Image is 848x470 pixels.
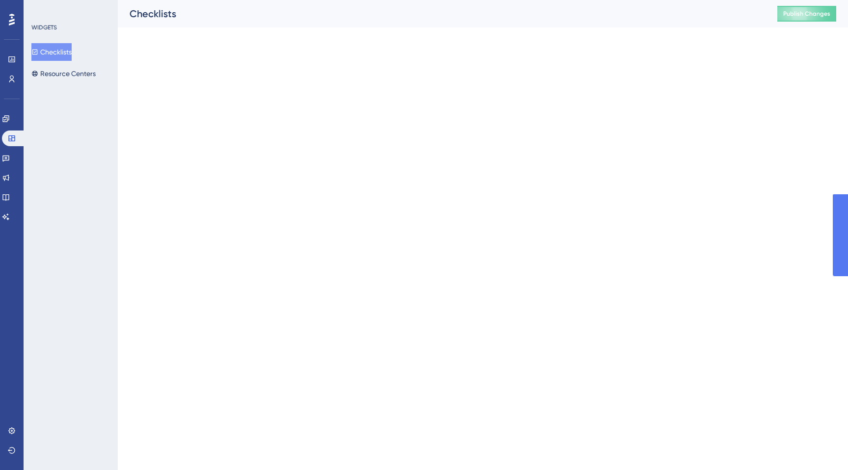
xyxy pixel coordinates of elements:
iframe: UserGuiding AI Assistant Launcher [807,431,836,461]
div: Checklists [130,7,753,21]
button: Resource Centers [31,65,96,82]
button: Publish Changes [777,6,836,22]
div: WIDGETS [31,24,57,31]
button: Checklists [31,43,72,61]
span: Publish Changes [783,10,830,18]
